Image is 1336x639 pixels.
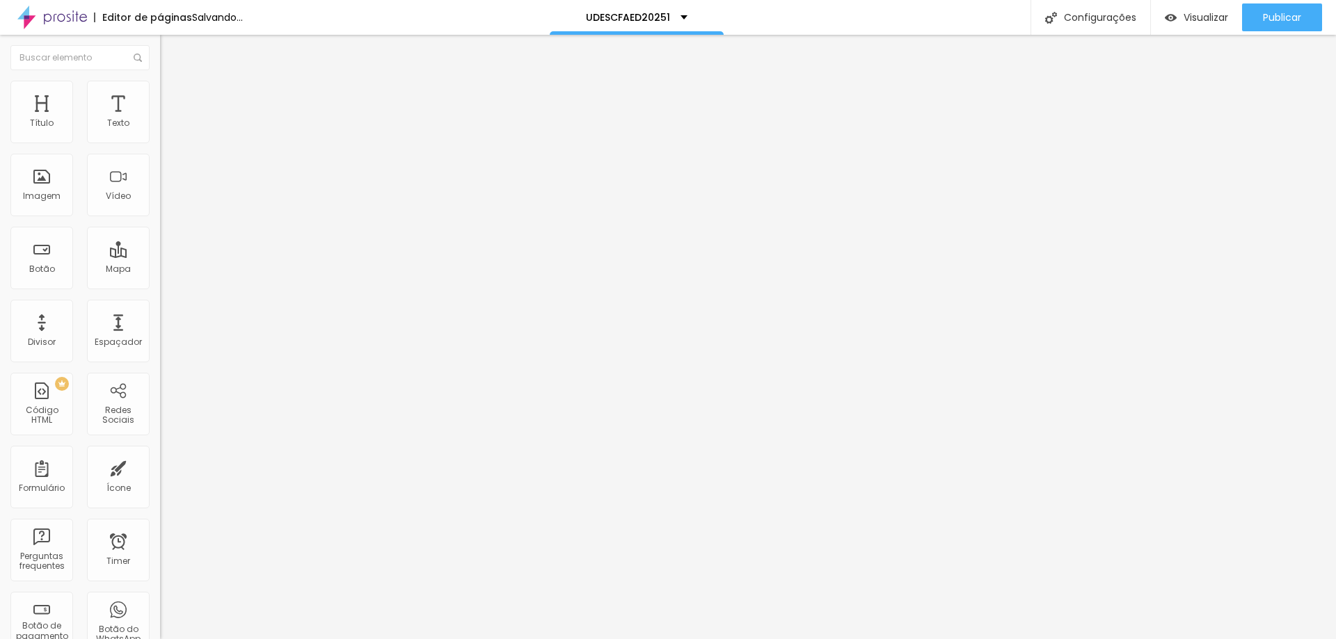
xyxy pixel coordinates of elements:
div: Mapa [106,264,131,274]
div: Espaçador [95,337,142,347]
input: Buscar elemento [10,45,150,70]
div: Texto [107,118,129,128]
div: Vídeo [106,191,131,201]
img: view-1.svg [1165,12,1177,24]
div: Imagem [23,191,61,201]
div: Ícone [106,483,131,493]
div: Código HTML [14,405,69,426]
div: Salvando... [192,13,243,22]
div: Formulário [19,483,65,493]
img: Icone [134,54,142,62]
div: Perguntas frequentes [14,551,69,572]
div: Redes Sociais [90,405,145,426]
div: Título [30,118,54,128]
div: Divisor [28,337,56,347]
div: Botão [29,264,55,274]
div: Timer [106,556,130,566]
p: UDESCFAED20251 [586,13,670,22]
img: Icone [1045,12,1057,24]
button: Publicar [1242,3,1322,31]
iframe: Editor [160,35,1336,639]
span: Visualizar [1184,12,1228,23]
button: Visualizar [1151,3,1242,31]
span: Publicar [1263,12,1301,23]
div: Editor de páginas [94,13,192,22]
